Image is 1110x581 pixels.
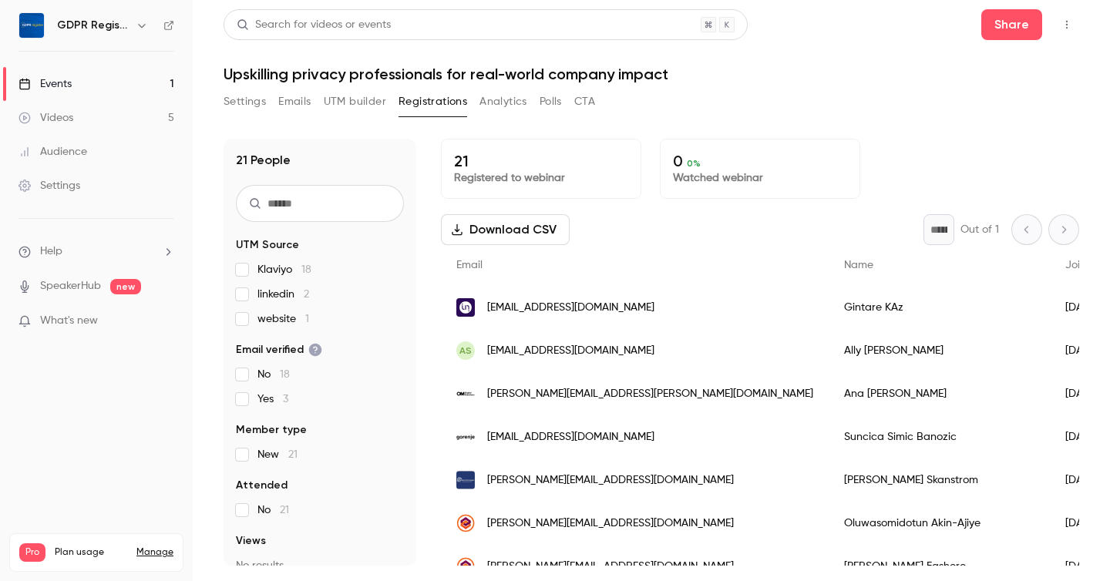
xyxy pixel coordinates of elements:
a: Manage [136,546,173,559]
span: new [110,279,141,294]
button: Share [981,9,1042,40]
img: gorenje.com [456,435,475,440]
a: SpeakerHub [40,278,101,294]
span: 0 % [687,158,701,169]
span: AS [459,344,472,358]
h1: Upskilling privacy professionals for real-world company impact [224,65,1079,83]
h1: 21 People [236,151,291,170]
div: Ana [PERSON_NAME] [829,372,1050,415]
div: Events [18,76,72,92]
span: Klaviyo [257,262,311,277]
span: [PERSON_NAME][EMAIL_ADDRESS][DOMAIN_NAME] [487,559,734,575]
span: [PERSON_NAME][EMAIL_ADDRESS][DOMAIN_NAME] [487,472,734,489]
span: Email verified [236,342,322,358]
span: 18 [301,264,311,275]
span: No [257,502,289,518]
button: Registrations [399,89,467,114]
button: CTA [574,89,595,114]
div: Audience [18,144,87,160]
div: Settings [18,178,80,193]
p: No results [236,558,404,573]
img: boffbrokers.com [456,557,475,576]
img: mobile-technologies.com [456,471,475,489]
button: Emails [278,89,311,114]
span: [EMAIL_ADDRESS][DOMAIN_NAME] [487,429,654,445]
p: Watched webinar [673,170,847,186]
button: UTM builder [324,89,386,114]
span: [EMAIL_ADDRESS][DOMAIN_NAME] [487,300,654,316]
span: website [257,311,309,327]
button: Download CSV [441,214,570,245]
span: Email [456,260,483,270]
span: [PERSON_NAME][EMAIL_ADDRESS][PERSON_NAME][DOMAIN_NAME] [487,386,813,402]
span: 21 [280,505,289,516]
span: What's new [40,313,98,329]
span: linkedin [257,287,309,302]
span: [EMAIL_ADDRESS][DOMAIN_NAME] [487,343,654,359]
img: inbank.lt [456,298,475,317]
button: Polls [540,89,562,114]
span: 1 [305,314,309,324]
span: Help [40,243,62,260]
div: Ally [PERSON_NAME] [829,329,1050,372]
p: 0 [673,152,847,170]
p: Out of 1 [960,222,999,237]
div: Suncica Simic Banozic [829,415,1050,458]
span: Yes [257,391,288,407]
span: Views [236,533,266,549]
img: om-digitalsolutions.com [456,385,475,403]
span: Pro [19,543,45,562]
span: UTM Source [236,237,299,253]
span: [PERSON_NAME][EMAIL_ADDRESS][DOMAIN_NAME] [487,516,734,532]
span: 18 [280,369,290,380]
li: help-dropdown-opener [18,243,174,260]
div: Oluwasomidotun Akin-Ajiye [829,502,1050,545]
div: Videos [18,110,73,126]
h6: GDPR Register [57,18,129,33]
span: 2 [304,289,309,300]
img: boffbrokers.com [456,514,475,532]
span: No [257,367,290,382]
p: 21 [454,152,628,170]
img: GDPR Register [19,13,44,38]
button: Settings [224,89,266,114]
span: Attended [236,478,288,493]
div: Search for videos or events [237,17,391,33]
span: New [257,447,298,462]
div: Gintare KAz [829,286,1050,329]
span: 3 [283,394,288,405]
span: Name [844,260,873,270]
p: Registered to webinar [454,170,628,186]
button: Analytics [479,89,527,114]
span: Plan usage [55,546,127,559]
div: [PERSON_NAME] Skanstrom [829,458,1050,502]
span: Member type [236,422,307,438]
span: 21 [288,449,298,460]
